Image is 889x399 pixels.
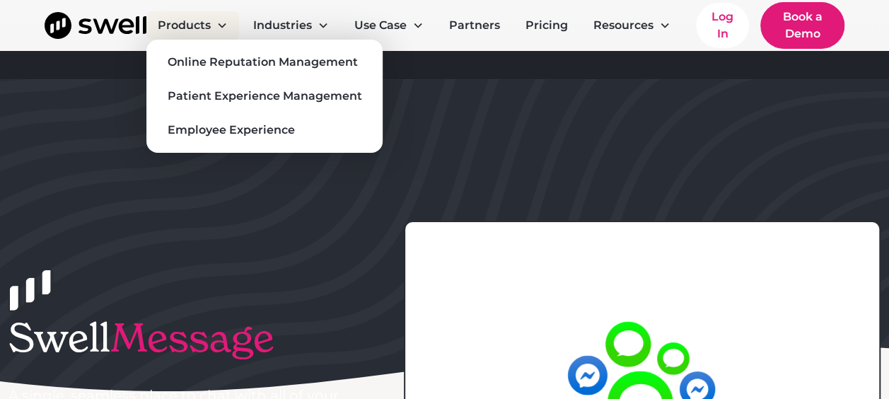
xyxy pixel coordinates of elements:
[146,11,239,40] div: Products
[158,119,371,141] a: Employee Experience
[45,12,146,39] a: home
[8,314,366,362] h1: Swell
[354,17,407,34] div: Use Case
[343,11,435,40] div: Use Case
[158,17,211,34] div: Products
[167,88,361,105] div: Patient Experience Management
[158,51,371,74] a: Online Reputation Management
[242,11,340,40] div: Industries
[514,11,579,40] a: Pricing
[167,54,357,71] div: Online Reputation Management
[110,313,274,363] span: Message
[158,85,371,108] a: Patient Experience Management
[696,3,750,48] a: Log In
[760,2,844,49] a: Book a Demo
[438,11,511,40] a: Partners
[582,11,682,40] div: Resources
[167,122,294,139] div: Employee Experience
[146,40,383,153] nav: Products
[593,17,653,34] div: Resources
[253,17,312,34] div: Industries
